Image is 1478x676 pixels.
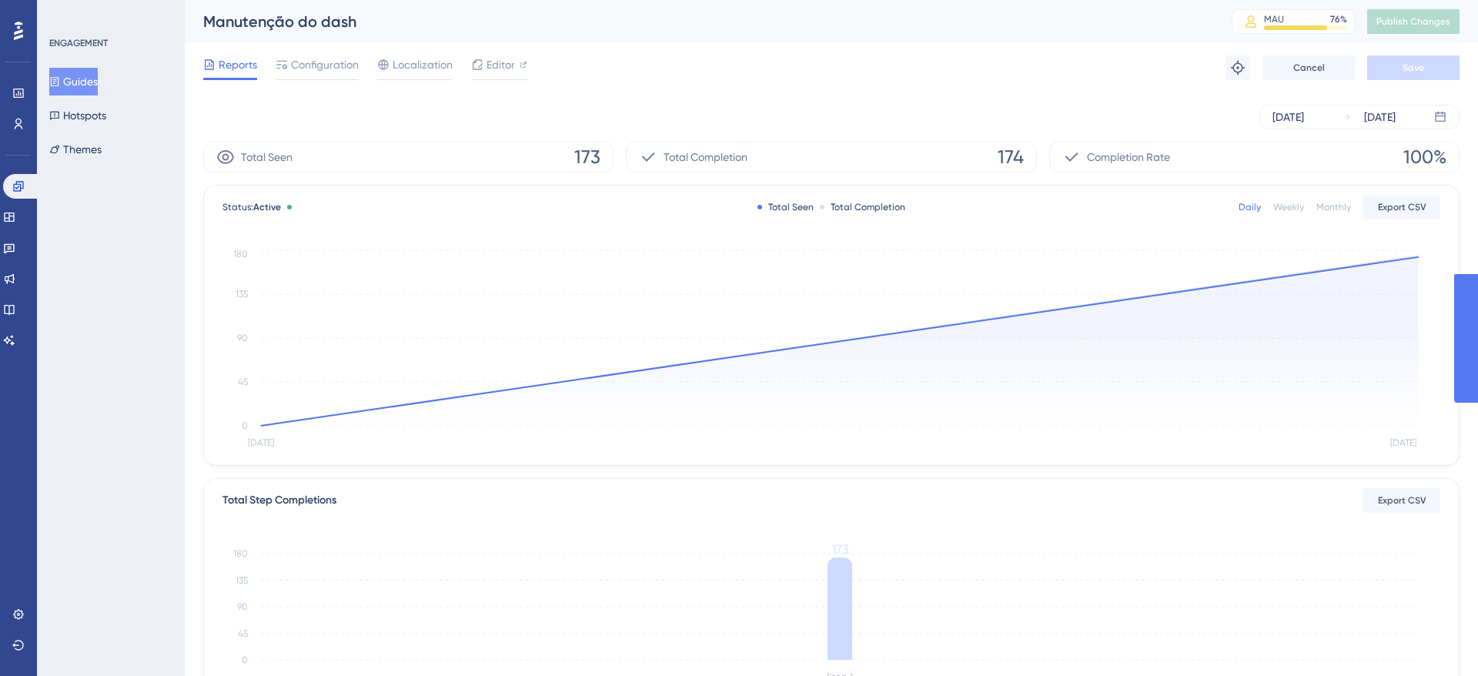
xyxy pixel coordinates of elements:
[291,55,359,74] span: Configuration
[1364,108,1396,126] div: [DATE]
[487,55,515,74] span: Editor
[233,548,248,559] tspan: 180
[1367,55,1460,80] button: Save
[1293,62,1325,74] span: Cancel
[1273,201,1304,213] div: Weekly
[237,333,248,343] tspan: 90
[222,491,336,510] div: Total Step Completions
[1367,9,1460,34] button: Publish Changes
[49,102,106,129] button: Hotspots
[222,201,281,213] span: Status:
[1378,494,1426,507] span: Export CSV
[757,201,814,213] div: Total Seen
[664,148,747,166] span: Total Completion
[393,55,453,74] span: Localization
[49,68,98,95] button: Guides
[49,37,108,49] div: ENGAGEMENT
[49,136,102,163] button: Themes
[1316,201,1351,213] div: Monthly
[1264,13,1284,25] div: MAU
[1403,145,1446,169] span: 100%
[1376,15,1450,28] span: Publish Changes
[1363,195,1440,219] button: Export CSV
[1363,488,1440,513] button: Export CSV
[998,145,1024,169] span: 174
[236,575,248,586] tspan: 135
[242,420,248,431] tspan: 0
[203,11,1193,32] div: Manutenção do dash
[1239,201,1261,213] div: Daily
[574,145,600,169] span: 173
[1403,62,1424,74] span: Save
[832,542,848,557] tspan: 173
[238,376,248,387] tspan: 45
[1087,148,1170,166] span: Completion Rate
[1272,108,1304,126] div: [DATE]
[1330,13,1347,25] div: 76 %
[1378,201,1426,213] span: Export CSV
[1262,55,1355,80] button: Cancel
[253,202,281,213] span: Active
[238,628,248,639] tspan: 45
[237,601,248,612] tspan: 90
[820,201,905,213] div: Total Completion
[236,289,248,300] tspan: 135
[1413,615,1460,661] iframe: UserGuiding AI Assistant Launcher
[219,55,257,74] span: Reports
[242,654,248,665] tspan: 0
[1390,437,1416,448] tspan: [DATE]
[248,437,274,448] tspan: [DATE]
[241,148,293,166] span: Total Seen
[233,249,248,259] tspan: 180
